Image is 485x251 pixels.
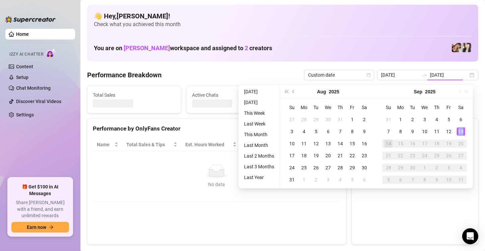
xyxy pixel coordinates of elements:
span: Share [PERSON_NAME] with a friend, and earn unlimited rewards [11,199,69,219]
div: Open Intercom Messenger [462,228,478,244]
span: Total Sales [93,91,175,99]
span: arrow-right [49,225,54,230]
a: Setup [16,75,28,80]
a: Home [16,31,29,37]
span: to [422,72,427,78]
th: Chat Conversion [285,138,340,151]
span: swap-right [422,72,427,78]
span: 2 [245,45,248,52]
th: Name [93,138,122,151]
a: Content [16,64,33,69]
span: 🎁 Get $100 in AI Messages [11,184,69,197]
img: Christina [462,43,471,52]
img: logo-BBDzfeDw.svg [5,16,56,23]
div: No data [100,181,334,188]
span: Custom date [308,70,370,80]
a: Chat Monitoring [16,85,51,91]
img: Christina [452,43,461,52]
th: Sales / Hour [241,138,286,151]
a: Discover Viral Videos [16,99,61,104]
span: Izzy AI Chatter [9,51,43,58]
input: Start date [381,71,419,79]
a: Settings [16,112,34,117]
span: Messages Sent [291,91,374,99]
h4: 👋 Hey, [PERSON_NAME] ! [94,11,472,21]
img: AI Chatter [46,49,56,58]
span: Active Chats [192,91,275,99]
h4: Performance Breakdown [87,70,162,80]
span: Total Sales & Tips [126,141,172,148]
div: Sales by OnlyFans Creator [357,124,473,133]
div: Est. Hours Worked [185,141,231,148]
button: Earn nowarrow-right [11,222,69,233]
span: Earn now [27,225,46,230]
span: calendar [367,73,371,77]
th: Total Sales & Tips [122,138,181,151]
span: [PERSON_NAME] [124,45,170,52]
span: Name [97,141,113,148]
input: End date [430,71,468,79]
span: Check what you achieved this month [94,21,472,28]
span: Chat Conversion [289,141,331,148]
div: Performance by OnlyFans Creator [93,124,341,133]
span: Sales / Hour [245,141,276,148]
h1: You are on workspace and assigned to creators [94,45,272,52]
